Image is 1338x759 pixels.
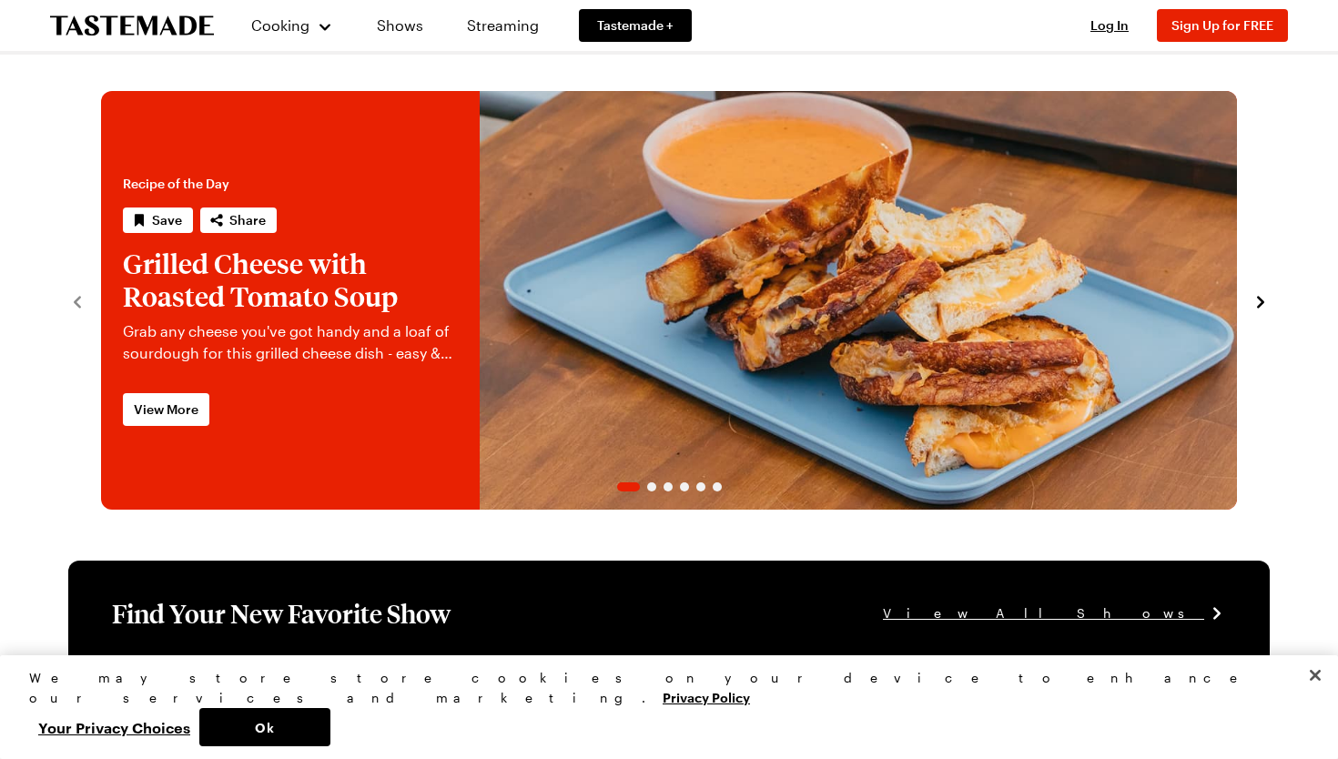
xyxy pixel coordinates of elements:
[1252,289,1270,311] button: navigate to next item
[199,708,330,746] button: Ok
[617,482,640,491] span: Go to slide 1
[696,482,705,491] span: Go to slide 5
[251,16,309,34] span: Cooking
[1090,17,1129,33] span: Log In
[68,289,86,311] button: navigate to previous item
[134,400,198,419] span: View More
[152,211,182,229] span: Save
[1295,655,1335,695] button: Close
[29,668,1293,746] div: Privacy
[664,482,673,491] span: Go to slide 3
[250,4,333,47] button: Cooking
[579,9,692,42] a: Tastemade +
[123,207,193,233] button: Save recipe
[229,211,266,229] span: Share
[123,393,209,426] a: View More
[713,482,722,491] span: Go to slide 6
[1073,16,1146,35] button: Log In
[883,603,1204,623] span: View All Shows
[883,603,1226,623] a: View All Shows
[1171,17,1273,33] span: Sign Up for FREE
[597,16,674,35] span: Tastemade +
[112,597,451,630] h1: Find Your New Favorite Show
[663,688,750,705] a: More information about your privacy, opens in a new tab
[647,482,656,491] span: Go to slide 2
[200,207,277,233] button: Share
[29,668,1293,708] div: We may store store cookies on your device to enhance our services and marketing.
[29,708,199,746] button: Your Privacy Choices
[50,15,214,36] a: To Tastemade Home Page
[680,482,689,491] span: Go to slide 4
[101,91,1237,510] div: 1 / 6
[1157,9,1288,42] button: Sign Up for FREE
